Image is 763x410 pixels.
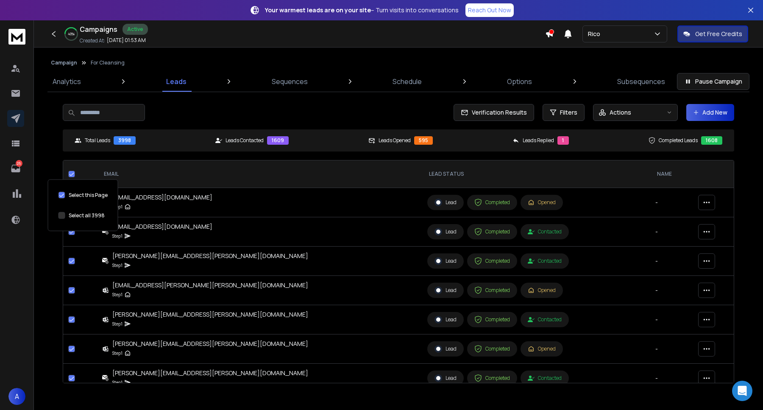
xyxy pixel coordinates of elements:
div: Completed [474,316,510,323]
p: Leads [166,76,187,87]
span: Filters [560,108,577,117]
p: Leads Contacted [226,137,264,144]
button: A [8,388,25,405]
div: [EMAIL_ADDRESS][DOMAIN_NAME] [112,222,212,231]
td: - [650,217,693,247]
p: Actions [610,108,631,117]
div: Opened [528,287,556,294]
th: LEAD STATUS [422,160,650,188]
p: Sequences [272,76,308,87]
div: Completed [474,286,510,294]
p: Step 1 [112,232,123,240]
div: [PERSON_NAME][EMAIL_ADDRESS][PERSON_NAME][DOMAIN_NAME] [112,310,308,319]
td: - [650,276,693,305]
div: Lead [434,199,457,206]
p: Analytics [53,76,81,87]
p: Step 1 [112,378,123,387]
button: Get Free Credits [677,25,748,42]
p: Step 1 [112,261,123,270]
div: Opened [528,345,556,352]
th: EMAIL [97,160,422,188]
div: 1608 [701,136,722,145]
label: Select this Page [69,192,108,199]
div: 595 [414,136,433,145]
div: [PERSON_NAME][EMAIL_ADDRESS][PERSON_NAME][DOMAIN_NAME] [112,340,308,348]
img: logo [8,29,25,45]
div: Lead [434,286,457,294]
div: Lead [434,257,457,265]
a: 25 [7,160,24,177]
div: Lead [434,374,457,382]
div: Contacted [528,228,562,235]
a: Leads [161,71,192,92]
div: Completed [474,228,510,236]
p: For Cleansing [91,59,125,66]
div: Lead [434,345,457,353]
p: Reach Out Now [468,6,511,14]
div: 3998 [114,136,136,145]
label: Select all 3998 [69,212,105,219]
button: Verification Results [454,104,534,121]
div: Opened [528,199,556,206]
div: Completed [474,199,510,206]
a: Reach Out Now [465,3,514,17]
div: 1609 [267,136,289,145]
button: Add New [686,104,734,121]
p: Completed Leads [659,137,698,144]
p: [DATE] 01:53 AM [107,37,146,44]
p: Total Leads [85,137,110,144]
p: 25 [16,160,22,167]
div: Completed [474,257,510,265]
td: - [650,247,693,276]
button: Filters [543,104,585,121]
p: Subsequences [617,76,665,87]
p: Rico [588,30,604,38]
button: Pause Campaign [677,73,749,90]
div: Completed [474,345,510,353]
p: Step 1 [112,320,123,328]
a: Options [502,71,537,92]
div: Completed [474,374,510,382]
p: – Turn visits into conversations [265,6,459,14]
h1: Campaigns [80,24,117,34]
div: Contacted [528,316,562,323]
td: - [650,334,693,364]
div: Lead [434,228,457,236]
p: Step 1 [112,349,123,357]
div: Contacted [528,375,562,382]
strong: Your warmest leads are on your site [265,6,371,14]
a: Subsequences [612,71,670,92]
p: Leads Replied [523,137,554,144]
td: - [650,305,693,334]
a: Schedule [387,71,427,92]
p: Leads Opened [379,137,411,144]
p: 40 % [68,31,75,37]
div: [EMAIL_ADDRESS][PERSON_NAME][PERSON_NAME][DOMAIN_NAME] [112,281,308,289]
p: Created At: [80,37,105,44]
div: Lead [434,316,457,323]
div: Contacted [528,258,562,264]
p: Get Free Credits [695,30,742,38]
p: Options [507,76,532,87]
p: Step 1 [112,290,123,299]
div: Active [123,24,148,35]
div: [EMAIL_ADDRESS][DOMAIN_NAME] [112,193,212,202]
button: Campaign [51,59,77,66]
a: Analytics [47,71,86,92]
div: [PERSON_NAME][EMAIL_ADDRESS][PERSON_NAME][DOMAIN_NAME] [112,369,308,377]
p: Schedule [393,76,422,87]
a: Sequences [267,71,313,92]
div: 1 [557,136,569,145]
div: [PERSON_NAME][EMAIL_ADDRESS][PERSON_NAME][DOMAIN_NAME] [112,252,308,260]
td: - [650,364,693,393]
td: - [650,188,693,217]
div: Open Intercom Messenger [732,381,752,401]
span: Verification Results [468,108,527,117]
th: NAME [650,160,693,188]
